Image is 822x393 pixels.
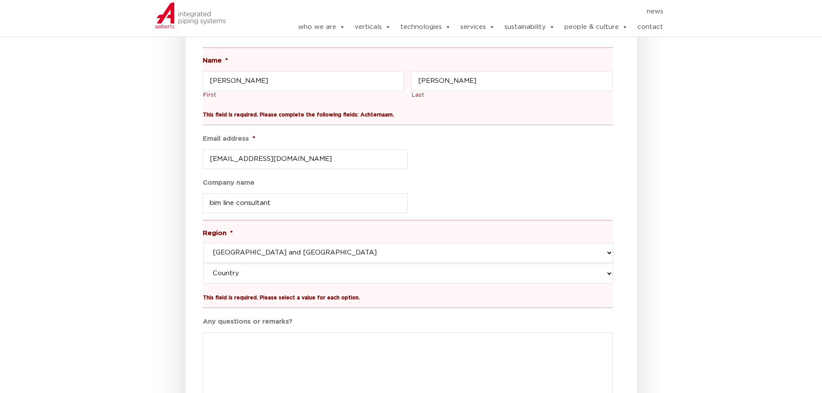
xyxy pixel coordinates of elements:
a: verticals [355,19,391,36]
label: Any questions or remarks? [203,318,292,326]
a: sustainability [504,19,555,36]
label: Company name [203,179,255,187]
label: Name [203,57,228,65]
a: who we are [298,19,345,36]
a: news [647,5,663,19]
a: services [460,19,495,36]
label: First [203,92,404,97]
label: Region [203,229,233,238]
a: people & culture [564,19,628,36]
nav: Menu [272,5,664,19]
a: technologies [400,19,451,36]
label: Last [412,92,613,97]
div: This field is required. Please complete the following fields: Achternaam. [203,101,613,122]
div: This field is required. Please select a value for each option. [203,284,613,305]
label: Email address [203,135,255,143]
a: contact [637,19,663,36]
